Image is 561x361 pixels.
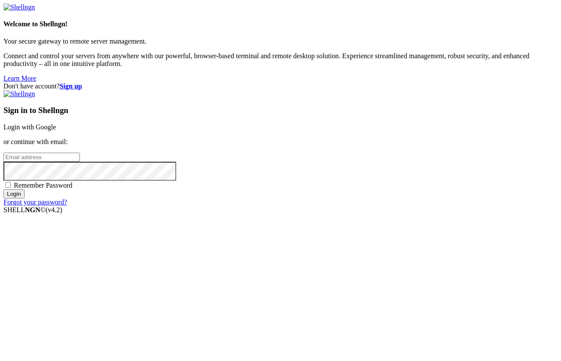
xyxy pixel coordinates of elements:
div: Don't have account? [3,82,558,90]
input: Login [3,189,25,198]
a: Learn More [3,75,36,82]
h4: Welcome to Shellngn! [3,20,558,28]
span: Remember Password [14,182,73,189]
input: Email address [3,153,80,162]
input: Remember Password [5,182,11,188]
a: Sign up [60,82,82,90]
img: Shellngn [3,3,35,11]
a: Login with Google [3,123,56,131]
p: Your secure gateway to remote server management. [3,38,558,45]
a: Forgot your password? [3,198,67,206]
b: NGN [25,206,41,213]
h3: Sign in to Shellngn [3,106,558,115]
span: SHELL © [3,206,62,213]
img: Shellngn [3,90,35,98]
p: or continue with email: [3,138,558,146]
p: Connect and control your servers from anywhere with our powerful, browser-based terminal and remo... [3,52,558,68]
span: 4.2.0 [46,206,63,213]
